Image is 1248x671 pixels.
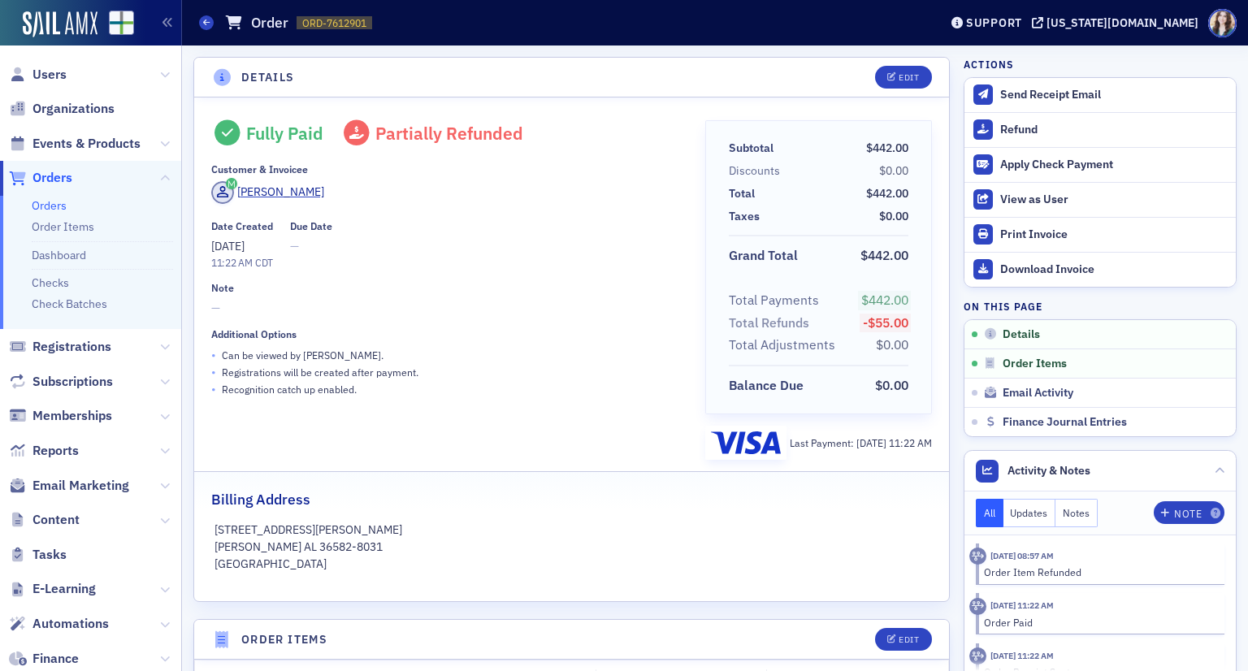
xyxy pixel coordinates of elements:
[984,615,1214,630] div: Order Paid
[9,511,80,529] a: Content
[32,297,107,311] a: Check Batches
[251,13,288,32] h1: Order
[790,435,932,450] div: Last Payment:
[9,66,67,84] a: Users
[32,66,67,84] span: Users
[729,246,798,266] div: Grand Total
[729,376,804,396] div: Balance Due
[9,580,96,598] a: E-Learning
[875,377,908,393] span: $0.00
[964,57,1014,71] h4: Actions
[9,477,129,495] a: Email Marketing
[241,631,327,648] h4: Order Items
[1003,327,1040,342] span: Details
[990,650,1054,661] time: 9/9/2025 11:22 AM
[861,292,908,308] span: $442.00
[9,373,113,391] a: Subscriptions
[729,335,835,355] div: Total Adjustments
[860,247,908,263] span: $442.00
[32,442,79,460] span: Reports
[32,248,86,262] a: Dashboard
[1003,499,1056,527] button: Updates
[1000,123,1228,137] div: Refund
[9,546,67,564] a: Tasks
[990,550,1054,561] time: 9/25/2025 08:57 AM
[875,628,931,651] button: Edit
[211,163,308,175] div: Customer & Invoicee
[32,477,129,495] span: Email Marketing
[211,220,273,232] div: Date Created
[964,252,1236,287] a: Download Invoice
[211,256,253,269] time: 11:22 AM
[32,135,141,153] span: Events & Products
[214,522,929,539] p: [STREET_ADDRESS][PERSON_NAME]
[879,209,908,223] span: $0.00
[966,15,1022,30] div: Support
[729,208,765,225] span: Taxes
[856,436,889,449] span: [DATE]
[964,217,1236,252] a: Print Invoice
[964,182,1236,217] button: View as User
[23,11,97,37] img: SailAMX
[964,147,1236,182] button: Apply Check Payment
[866,186,908,201] span: $442.00
[729,140,773,157] div: Subtotal
[32,100,115,118] span: Organizations
[729,376,809,396] span: Balance Due
[32,373,113,391] span: Subscriptions
[32,546,67,564] span: Tasks
[729,314,809,333] div: Total Refunds
[302,16,366,30] span: ORD-7612901
[246,123,323,144] div: Fully Paid
[32,198,67,213] a: Orders
[211,364,216,381] span: •
[32,615,109,633] span: Automations
[964,112,1236,147] button: Refund
[375,122,523,145] span: Partially Refunded
[211,282,234,294] div: Note
[1154,501,1224,524] button: Note
[899,73,919,82] div: Edit
[729,335,841,355] span: Total Adjustments
[211,328,297,340] div: Additional Options
[9,442,79,460] a: Reports
[729,246,804,266] span: Grand Total
[109,11,134,36] img: SailAMX
[211,181,324,204] a: [PERSON_NAME]
[969,598,986,615] div: Activity
[32,650,79,668] span: Finance
[729,208,760,225] div: Taxes
[1007,462,1090,479] span: Activity & Notes
[9,407,112,425] a: Memberships
[32,169,72,187] span: Orders
[1208,9,1237,37] span: Profile
[222,382,357,396] p: Recognition catch up enabled.
[290,220,332,232] div: Due Date
[1000,262,1228,277] div: Download Invoice
[1046,15,1198,30] div: [US_STATE][DOMAIN_NAME]
[241,69,295,86] h4: Details
[214,539,929,556] p: [PERSON_NAME] AL 36582-8031
[729,162,780,180] div: Discounts
[990,600,1054,611] time: 9/9/2025 11:22 AM
[9,650,79,668] a: Finance
[32,580,96,598] span: E-Learning
[969,647,986,665] div: Activity
[211,489,310,510] h2: Billing Address
[879,163,908,178] span: $0.00
[1003,415,1127,430] span: Finance Journal Entries
[1032,17,1204,28] button: [US_STATE][DOMAIN_NAME]
[1000,158,1228,172] div: Apply Check Payment
[97,11,134,38] a: View Homepage
[9,100,115,118] a: Organizations
[237,184,324,201] div: [PERSON_NAME]
[729,291,825,310] span: Total Payments
[9,338,111,356] a: Registrations
[729,314,815,333] span: Total Refunds
[9,169,72,187] a: Orders
[964,299,1237,314] h4: On this page
[211,347,216,364] span: •
[32,219,94,234] a: Order Items
[1000,193,1228,207] div: View as User
[9,135,141,153] a: Events & Products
